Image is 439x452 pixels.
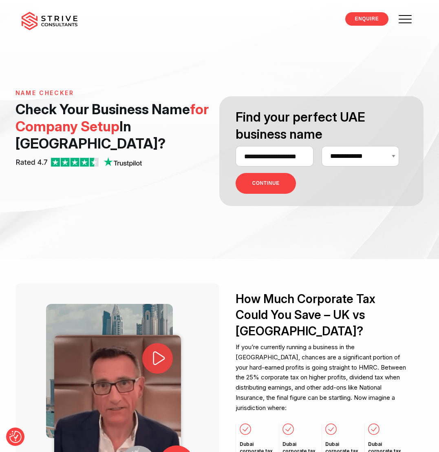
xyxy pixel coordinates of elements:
h3: Find your perfect UAE business name [236,109,407,143]
img: Revisit consent button [9,431,22,443]
button: Consent Preferences [9,431,22,443]
h2: How Much Corporate Tax Could You Save – UK vs [GEOGRAPHIC_DATA]? [236,291,407,339]
h1: Check Your Business Name In [GEOGRAPHIC_DATA] ? [15,101,212,152]
a: ENQUIRE [345,12,389,26]
img: main-logo.svg [22,12,77,30]
h6: Name Checker [15,90,212,97]
p: If you’re currently running a business in the [GEOGRAPHIC_DATA], chances are a significant portio... [236,342,407,413]
button: CONTINUE [236,173,296,194]
span: for Company Setup [15,101,209,135]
